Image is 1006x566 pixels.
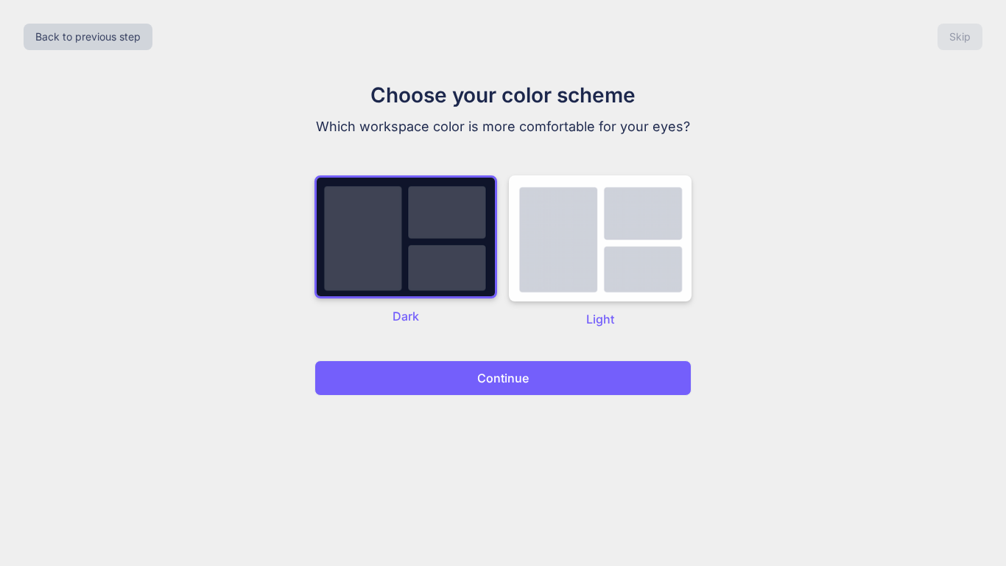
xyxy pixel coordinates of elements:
[314,360,692,396] button: Continue
[314,175,497,298] img: dark
[256,80,750,111] h1: Choose your color scheme
[256,116,750,137] p: Which workspace color is more comfortable for your eyes?
[477,369,529,387] p: Continue
[509,310,692,328] p: Light
[24,24,152,50] button: Back to previous step
[314,307,497,325] p: Dark
[938,24,982,50] button: Skip
[509,175,692,301] img: dark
